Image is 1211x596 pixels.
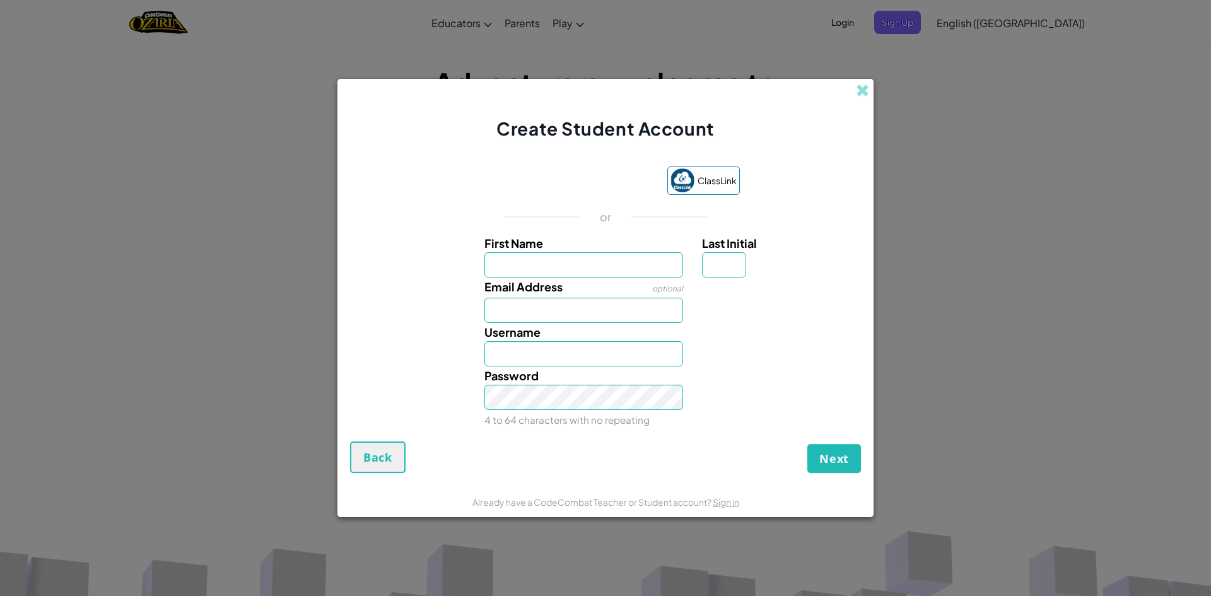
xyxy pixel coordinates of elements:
span: optional [652,284,683,293]
span: First Name [484,236,543,250]
a: Sign in [713,496,739,508]
span: Next [819,451,849,466]
span: Password [484,368,539,383]
span: Create Student Account [496,117,714,139]
iframe: Sign in with Google Button [465,168,661,196]
p: or [600,209,612,225]
span: Username [484,325,541,339]
span: Email Address [484,279,563,294]
span: Back [363,450,392,465]
img: classlink-logo-small.png [670,168,694,192]
small: 4 to 64 characters with no repeating [484,414,650,426]
span: ClassLink [698,172,737,190]
span: Last Initial [702,236,757,250]
button: Next [807,444,861,473]
span: Already have a CodeCombat Teacher or Student account? [472,496,713,508]
button: Back [350,441,406,473]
